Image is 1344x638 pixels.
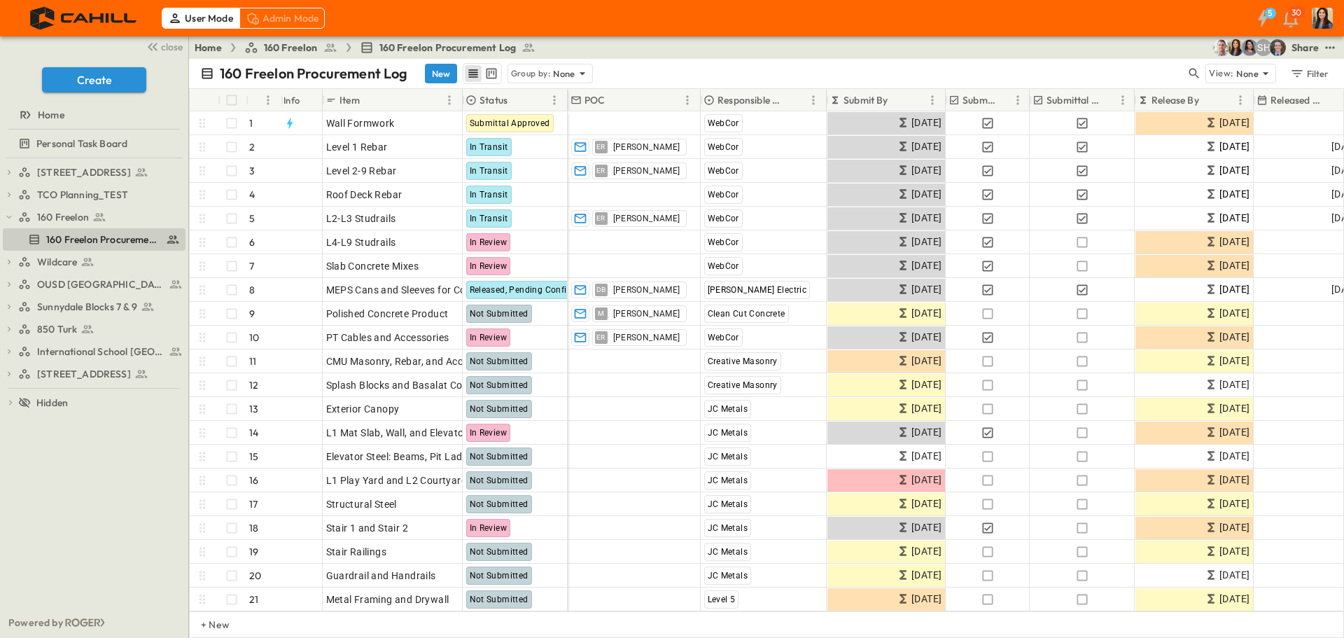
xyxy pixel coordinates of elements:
[470,118,550,128] span: Submittal Approved
[326,378,491,392] span: Splash Blocks and Basalat Columns
[924,92,941,109] button: Menu
[326,354,501,368] span: CMU Masonry, Rebar, and Accessories
[37,165,131,179] span: [STREET_ADDRESS]
[249,259,254,273] p: 7
[708,547,748,557] span: JC Metals
[1312,8,1333,29] img: Profile Picture
[3,132,185,155] div: Personal Task Boardtest
[470,380,528,390] span: Not Submitted
[470,356,528,366] span: Not Submitted
[470,285,578,295] span: Released, Pending Confirm
[1209,66,1233,81] p: View:
[717,93,787,107] p: Responsible Contractor
[249,307,255,321] p: 9
[249,521,258,535] p: 18
[679,92,696,109] button: Menu
[37,345,165,359] span: International School San Francisco
[249,211,255,226] p: 5
[708,309,785,319] span: Clean Cut Concrete
[1219,329,1249,345] span: [DATE]
[37,255,77,269] span: Wildcare
[470,166,508,176] span: In Transit
[596,289,606,290] span: DB
[1219,543,1249,560] span: [DATE]
[1291,7,1301,18] p: 30
[708,285,807,295] span: [PERSON_NAME] Electric
[249,116,253,130] p: 1
[1289,66,1329,81] div: Filter
[1219,234,1249,250] span: [DATE]
[1255,39,1272,56] div: Steven Habon (shabon@guzmangc.com)
[1269,39,1286,56] img: Jared Salin (jsalin@cahill-sf.com)
[911,424,941,441] span: [DATE]
[3,228,185,251] div: 160 Freelon Procurement Logtest
[326,402,400,416] span: Exterior Canopy
[1219,210,1249,226] span: [DATE]
[1219,353,1249,369] span: [DATE]
[326,283,580,297] span: MEPS Cans and Sleeves for Concrete Slab Penetrations
[18,162,183,182] a: [STREET_ADDRESS]
[1219,496,1249,512] span: [DATE]
[553,67,575,81] p: None
[1284,64,1333,83] button: Filter
[37,277,165,291] span: OUSD [GEOGRAPHIC_DATA]
[1219,162,1249,179] span: [DATE]
[3,363,185,385] div: [STREET_ADDRESS]test
[1219,424,1249,441] span: [DATE]
[911,591,941,607] span: [DATE]
[1114,92,1131,109] button: Menu
[3,183,185,206] div: TCO Planning_TESTtest
[18,364,183,384] a: [STREET_ADDRESS]
[708,118,739,128] span: WebCor
[36,137,127,151] span: Personal Task Board
[1219,139,1249,155] span: [DATE]
[891,92,906,108] button: Sort
[613,141,680,153] span: [PERSON_NAME]
[911,543,941,560] span: [DATE]
[249,354,256,368] p: 11
[1219,186,1249,202] span: [DATE]
[441,92,458,109] button: Menu
[38,108,64,122] span: Home
[911,520,941,536] span: [DATE]
[195,41,222,55] a: Home
[613,165,680,176] span: [PERSON_NAME]
[1236,67,1259,81] p: None
[46,233,160,247] span: 160 Freelon Procurement Log
[1219,520,1249,536] span: [DATE]
[998,92,1014,108] button: Sort
[326,592,449,606] span: Metal Framing and Drywall
[463,63,502,84] div: table view
[470,476,528,485] span: Not Submitted
[608,92,624,108] button: Sort
[1219,448,1249,464] span: [DATE]
[1219,282,1249,298] span: [DATE]
[3,296,185,318] div: Sunnydale Blocks 7 & 9test
[3,251,185,273] div: Wildcaretest
[42,67,146,92] button: Create
[37,367,131,381] span: [STREET_ADDRESS]
[326,116,395,130] span: Wall Formwork
[249,140,255,154] p: 2
[911,210,941,226] span: [DATE]
[1232,92,1249,109] button: Menu
[1219,377,1249,393] span: [DATE]
[470,142,508,152] span: In Transit
[911,472,941,488] span: [DATE]
[1329,92,1344,108] button: Sort
[708,333,739,342] span: WebCor
[363,92,378,108] button: Sort
[911,329,941,345] span: [DATE]
[260,92,276,109] button: Menu
[141,36,185,56] button: close
[1046,93,1100,107] p: Submittal Approved?
[911,115,941,131] span: [DATE]
[470,499,528,509] span: Not Submitted
[249,188,255,202] p: 4
[326,331,449,345] span: PT Cables and Accessories
[195,41,544,55] nav: breadcrumbs
[708,595,736,604] span: Level 5
[596,146,605,147] span: ER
